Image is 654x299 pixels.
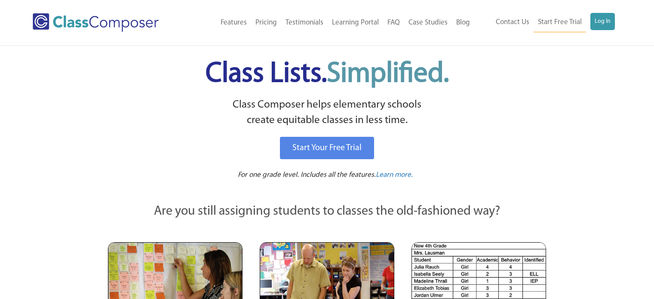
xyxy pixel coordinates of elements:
span: For one grade level. Includes all the features. [238,171,376,179]
a: Contact Us [491,13,534,32]
a: Case Studies [404,13,452,32]
a: Features [216,13,251,32]
a: Blog [452,13,474,32]
span: Simplified. [327,60,449,88]
img: Class Composer [33,13,159,32]
p: Class Composer helps elementary schools create equitable classes in less time. [107,97,548,129]
a: Learn more. [376,170,413,181]
a: Learning Portal [328,13,383,32]
span: Class Lists. [206,60,449,88]
a: Pricing [251,13,281,32]
a: Testimonials [281,13,328,32]
p: Are you still assigning students to classes the old-fashioned way? [108,202,547,221]
a: FAQ [383,13,404,32]
a: Start Your Free Trial [280,137,374,159]
a: Log In [590,13,615,30]
span: Start Your Free Trial [292,144,362,152]
nav: Header Menu [474,13,615,32]
a: Start Free Trial [534,13,586,32]
span: Learn more. [376,171,413,179]
nav: Header Menu [186,13,474,32]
